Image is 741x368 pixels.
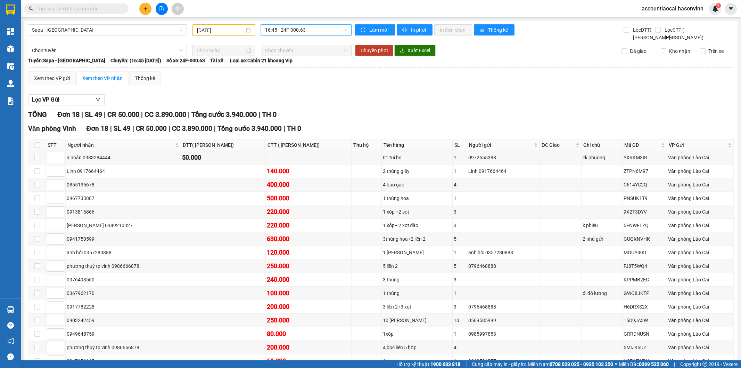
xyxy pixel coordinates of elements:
button: downloadXuất Excel [394,45,436,56]
img: solution-icon [7,97,14,105]
td: FJ8T5WQ4 [623,259,667,273]
span: | [168,125,170,133]
td: Văn phòng Lào Cai [667,219,734,232]
div: 80.000 [267,329,351,339]
td: Văn phòng Lào Cai [667,314,734,327]
span: Văn phòng Vinh [28,125,76,133]
td: Văn phòng Lào Cai [667,327,734,341]
button: aim [172,3,184,15]
span: CR 50.000 [136,125,167,133]
div: Linh 0917664464 [67,167,180,175]
td: ZTPN6M97 [623,165,667,178]
span: Lọc VP Gửi [32,95,59,104]
div: 1 [PERSON_NAME] [383,249,452,256]
th: Ghi chú [582,139,623,151]
span: download [400,48,405,54]
div: 0796468888 [468,303,538,311]
div: Thống kê [135,74,155,82]
span: 16:45 - 24F-000.63 [265,25,347,35]
td: C614YC2Q [623,178,667,192]
span: VP Gửi [669,141,726,149]
td: KPPMB2EC [623,273,667,287]
td: Văn phòng Lào Cai [667,341,734,354]
div: Linh 0917664464 [468,167,538,175]
span: | [110,125,112,133]
span: Thống kê [488,26,509,34]
div: Văn phòng Lào Cai [668,357,732,365]
div: 5 liền 2 [383,262,452,270]
div: 5FNWFLZQ [624,222,666,229]
div: 3 liền 2+3 xọt [383,303,452,311]
span: file-add [159,6,164,11]
div: 4 bọc liền 5 hộp [383,344,452,351]
td: Văn phòng Lào Cai [667,151,734,165]
span: | [466,360,467,368]
span: Loại xe: Cabin 21 khoang Vip [230,57,293,64]
span: down [95,97,101,102]
td: 5FNWFLZQ [623,219,667,232]
span: Người nhận [67,141,174,149]
span: caret-down [728,6,734,12]
div: 500.000 [267,193,351,203]
div: Văn phòng Lào Cai [668,235,732,243]
img: warehouse-icon [7,45,14,53]
div: 0985997853 [468,330,538,338]
span: Chọn chuyến [265,45,347,56]
div: 3 [454,208,466,216]
input: 11/10/2025 [197,26,245,34]
strong: 1900 633 818 [430,361,460,367]
span: | [283,125,285,133]
div: 140.000 [267,166,351,176]
th: CTT ( [PERSON_NAME]) [266,139,352,151]
button: file-add [156,3,168,15]
td: Văn phòng Lào Cai [667,192,734,205]
span: | [214,125,216,133]
span: | [132,125,134,133]
div: 0913816866 [67,208,180,216]
div: 0796468888 [468,262,538,270]
div: 4 [454,181,466,189]
div: 15D9JA3W [624,317,666,324]
span: Chuyến: (16:45 [DATE]) [110,57,161,64]
button: caret-down [725,3,737,15]
sup: 1 [716,3,721,8]
td: Văn phòng Lào Cai [667,300,734,314]
div: Văn phòng Lào Cai [668,262,732,270]
div: GUQKNVHK [624,235,666,243]
div: FJ8T5WQ4 [624,262,666,270]
div: 1 [454,357,466,365]
span: notification [7,338,14,344]
td: YXRKM3IR [623,151,667,165]
div: 1 [454,154,466,161]
div: 1 thùng hoa [383,194,452,202]
div: 200.000 [267,302,351,312]
td: GWQ8JKTF [623,287,667,300]
div: 0369584557 [468,357,538,365]
div: 1xốp [383,330,452,338]
div: 0967733887 [67,194,180,202]
div: 220.000 [267,207,351,217]
span: bar-chart [479,27,485,33]
div: 3 [454,276,466,283]
span: question-circle [7,322,14,329]
div: 100.000 [267,288,351,298]
td: XCFWPYDH [623,354,667,368]
div: C614YC2Q [624,181,666,189]
td: Văn phòng Lào Cai [667,205,734,219]
div: 1 thùng [383,289,452,297]
span: In phơi [411,26,427,34]
div: 5MIJ95UZ [624,344,666,351]
div: 10 [454,317,466,324]
div: 2 nhà gửi [583,235,621,243]
button: bar-chartThống kê [474,24,514,35]
span: ĐC Giao [542,141,574,149]
div: Văn phòng Lào Cai [668,154,732,161]
div: phương thuỷ tp vinh 0986666878 [67,344,180,351]
div: k phiếu [583,222,621,229]
td: H6DRXS2X [623,300,667,314]
div: Xem theo VP gửi [34,74,70,82]
div: anh hối 0357280888 [67,249,180,256]
div: 0903242459 [67,317,180,324]
div: 250.000 [267,315,351,325]
div: 50.000 [182,153,264,162]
